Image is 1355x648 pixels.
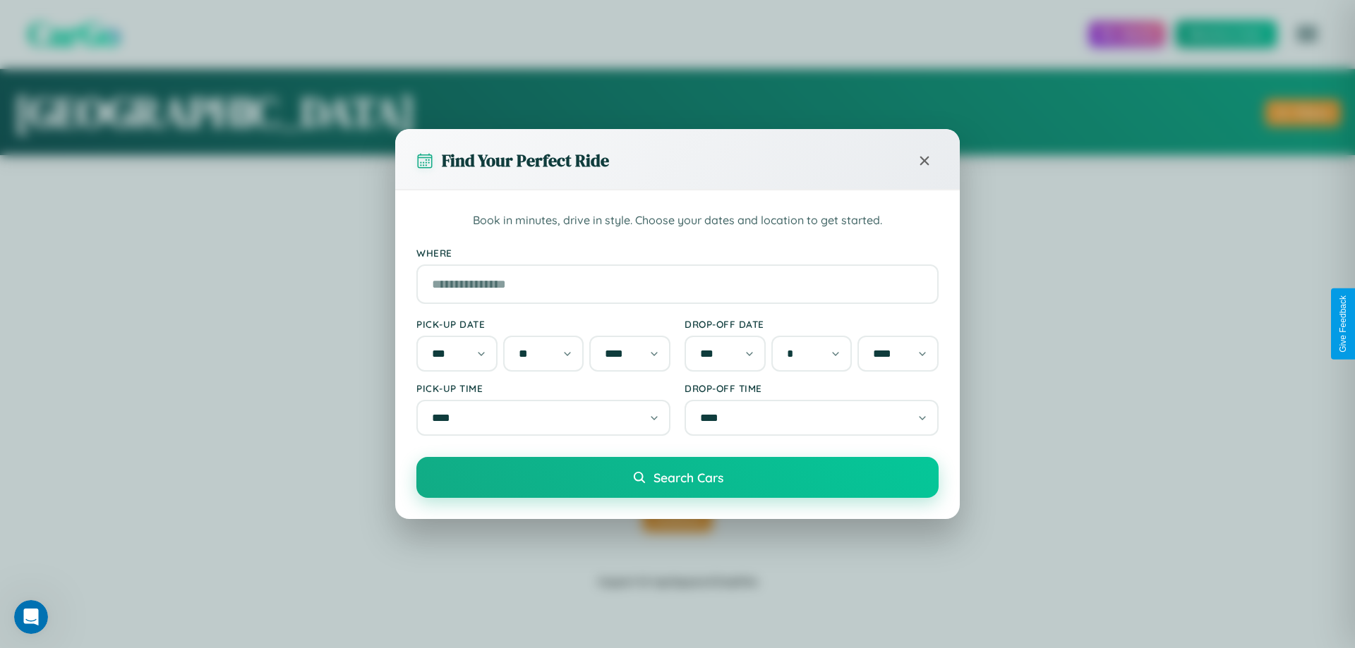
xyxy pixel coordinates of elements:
[442,149,609,172] h3: Find Your Perfect Ride
[685,382,939,394] label: Drop-off Time
[416,457,939,498] button: Search Cars
[654,470,723,485] span: Search Cars
[685,318,939,330] label: Drop-off Date
[416,382,670,394] label: Pick-up Time
[416,212,939,230] p: Book in minutes, drive in style. Choose your dates and location to get started.
[416,247,939,259] label: Where
[416,318,670,330] label: Pick-up Date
